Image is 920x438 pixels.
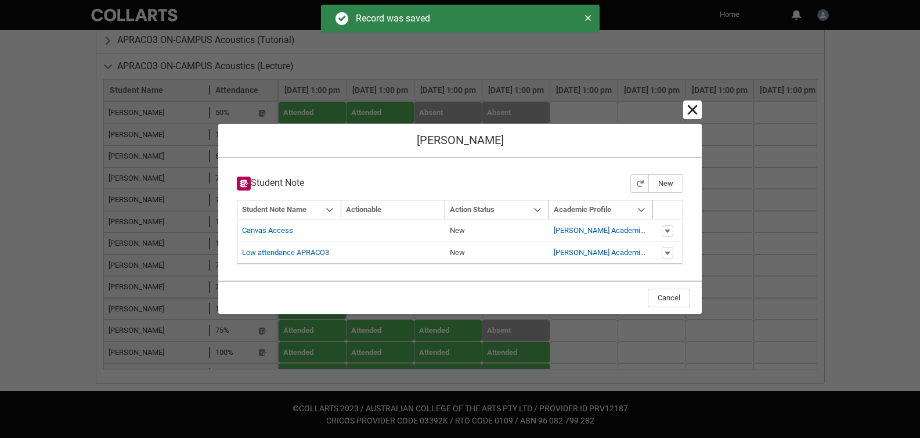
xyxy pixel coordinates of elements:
a: [PERSON_NAME] Academic Profile [554,226,667,235]
lightning-base-formatted-text: New [450,248,465,257]
button: Cancel [648,289,690,307]
lightning-base-formatted-text: New [450,226,465,235]
span: Record was saved [356,13,430,24]
h1: [PERSON_NAME] [228,133,692,148]
h3: Student Note [237,177,304,191]
a: Canvas Access [242,226,293,235]
a: Low attendance APRACO3 [242,248,329,257]
button: New [648,174,683,193]
button: Cancel and close [685,102,700,117]
a: [PERSON_NAME] Academic Profile [554,248,667,257]
button: Refresh [630,174,649,193]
